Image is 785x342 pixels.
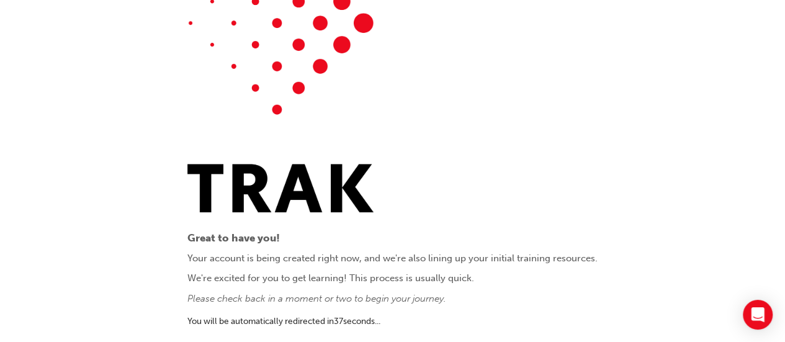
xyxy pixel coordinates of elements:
[187,292,598,306] p: Please check back in a moment or two to begin your journey.
[187,231,598,245] p: Great to have you!
[187,251,598,266] p: Your account is being created right now, and we're also lining up your initial training resources.
[187,271,598,286] p: We're excited for you to get learning! This process is usually quick.
[187,315,598,329] p: You will be automatically redirected in 37 second s ...
[743,300,773,330] div: Open Intercom Messenger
